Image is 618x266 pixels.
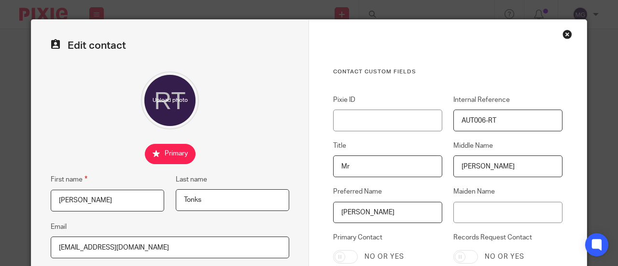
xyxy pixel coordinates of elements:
[453,187,562,196] label: Maiden Name
[453,95,562,105] label: Internal Reference
[485,252,524,262] label: No or yes
[562,29,572,39] div: Close this dialog window
[453,141,562,151] label: Middle Name
[51,174,87,185] label: First name
[333,95,442,105] label: Pixie ID
[51,222,67,232] label: Email
[333,187,442,196] label: Preferred Name
[51,39,289,52] h2: Edit contact
[333,68,562,76] h3: Contact Custom fields
[365,252,404,262] label: No or yes
[176,175,207,184] label: Last name
[333,141,442,151] label: Title
[453,233,562,242] label: Records Request Contact
[333,233,442,242] label: Primary Contact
